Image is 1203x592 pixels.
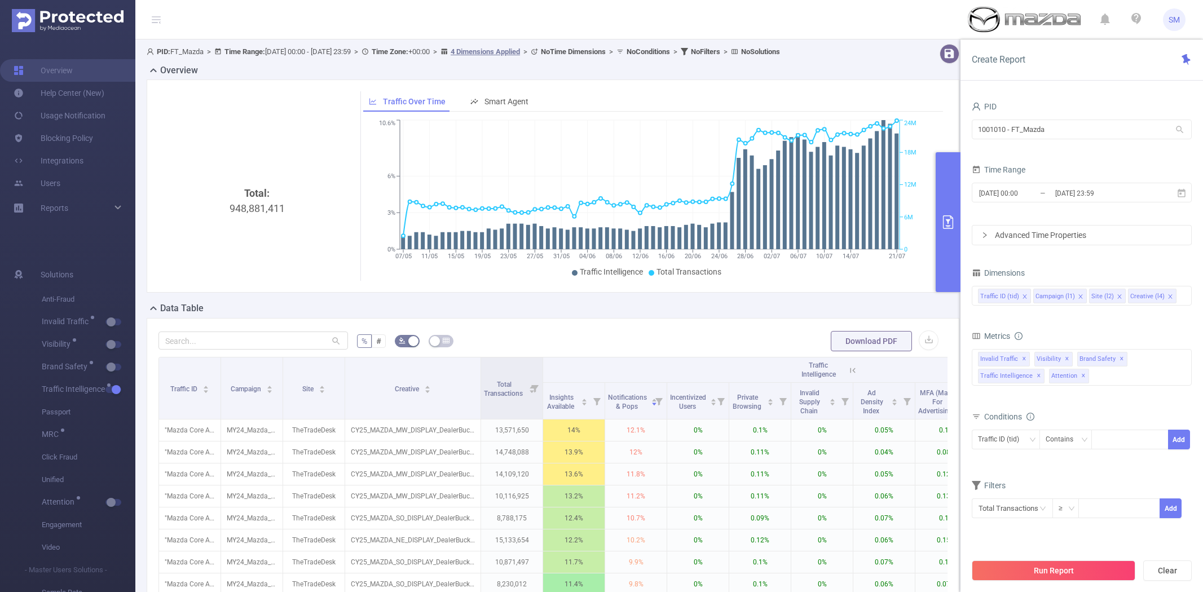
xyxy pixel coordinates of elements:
p: 0% [667,441,729,463]
tspan: 0% [387,246,395,253]
p: 10,116,925 [481,485,543,507]
p: MY24_Mazda_TTD_Display_Offers [235828] [221,485,283,507]
span: Conditions [984,412,1034,421]
span: Site [302,385,315,393]
p: 0.12% [729,529,791,551]
p: 13,571,650 [481,419,543,441]
div: Sort [710,397,717,404]
p: "Mazda Core Ad Plan" [28013] [159,485,221,507]
span: ✕ [1065,352,1069,366]
span: Invalid Supply Chain [799,389,820,415]
div: ≥ [1059,499,1070,518]
i: Filter menu [837,383,853,419]
span: Click Fraud [42,446,135,469]
p: 0.1% [915,551,977,573]
div: Sort [424,384,431,391]
button: Download PDF [831,331,912,351]
span: PID [972,102,997,111]
b: Time Range: [224,47,265,56]
p: 0% [791,485,853,507]
p: 0.06% [853,529,915,551]
span: % [362,337,367,346]
span: Attention [1049,369,1089,383]
p: "Mazda Core Ad Plan" [28013] [159,507,221,529]
p: CY25_MAZDA_MW_DISPLAY_DealerBucket3_320x50.zip [5210877] [345,441,481,463]
p: CY25_MAZDA_MW_DISPLAY_DealerBucket2_320x50.zip [5210873] [345,485,481,507]
p: MY24_Mazda_TTD_Display_Offers [235828] [221,463,283,485]
p: "Mazda Core Ad Plan" [28013] [159,419,221,441]
p: "Mazda Core Ad Plan" [28013] [159,463,221,485]
span: Invalid Traffic [978,352,1030,366]
p: 12.2% [543,529,605,551]
i: icon: info-circle [1015,332,1023,340]
div: Sort [202,384,209,391]
tspan: 24M [904,120,916,127]
span: Traffic Intelligence [42,385,109,393]
p: MY24_Mazda_TTD_Display_Offers [235828] [221,419,283,441]
p: 12% [605,441,667,463]
p: 0% [667,551,729,573]
span: > [204,47,214,56]
tspan: 12M [904,182,916,189]
span: ✕ [1120,352,1124,366]
i: icon: caret-up [830,397,836,400]
i: Filter menu [651,383,667,419]
span: Traffic Over Time [383,97,446,106]
i: icon: close [1078,294,1083,301]
a: Help Center (New) [14,82,104,104]
span: Traffic Intelligence [580,267,643,276]
i: icon: caret-down [581,401,588,404]
p: 0.07% [853,551,915,573]
p: 0% [791,507,853,529]
p: TheTradeDesk [283,441,345,463]
i: icon: user [147,48,157,55]
span: Insights Available [547,394,576,410]
li: Traffic ID (tid) [978,289,1031,303]
p: TheTradeDesk [283,485,345,507]
p: 0.1% [729,551,791,573]
span: Traffic ID [170,385,199,393]
i: icon: down [1029,436,1036,444]
tspan: 04/06 [579,253,596,260]
div: Traffic ID (tid) [978,430,1027,449]
h2: Overview [160,64,198,77]
p: 14,109,120 [481,463,543,485]
p: 13.2% [543,485,605,507]
span: Brand Safety [1077,352,1127,366]
b: No Conditions [627,47,670,56]
span: FT_Mazda [DATE] 00:00 - [DATE] 23:59 +00:00 [147,47,780,56]
i: icon: down [1068,505,1075,513]
i: icon: caret-down [267,388,273,392]
p: 11.7% [543,551,605,573]
i: icon: caret-up [267,384,273,387]
i: icon: caret-up [768,397,774,400]
i: Filter menu [899,383,915,419]
i: icon: user [972,102,981,111]
p: 0.05% [853,463,915,485]
p: 0.1% [915,507,977,529]
i: icon: caret-down [319,388,325,392]
p: CY25_MAZDA_MW_DISPLAY_DealerBucket4_320x50.zip [5210881] [345,419,481,441]
tspan: 23/05 [500,253,517,260]
span: Brand Safety [42,363,91,370]
span: > [520,47,531,56]
p: 15,133,654 [481,529,543,551]
div: Sort [767,397,774,404]
span: Invalid Traffic [42,317,92,325]
span: Time Range [972,165,1025,174]
tspan: 10/07 [816,253,832,260]
span: MRC [42,430,63,438]
span: SM [1169,8,1180,31]
i: icon: caret-down [892,401,898,404]
tspan: 02/07 [764,253,780,260]
p: 9.9% [605,551,667,573]
p: CY25_MAZDA_SO_DISPLAY_DealerBucket1_320x50.zip [5210921] [345,551,481,573]
div: Site (l2) [1091,289,1114,304]
p: TheTradeDesk [283,507,345,529]
p: TheTradeDesk [283,551,345,573]
p: 0.07% [853,507,915,529]
div: Sort [829,397,836,404]
span: Solutions [41,263,73,286]
button: Run Report [972,560,1135,581]
p: 0.15% [915,529,977,551]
